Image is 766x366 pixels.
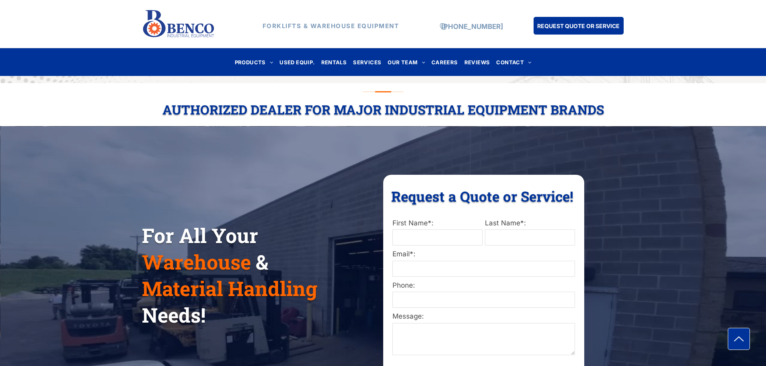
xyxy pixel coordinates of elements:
a: CONTACT [493,57,534,67]
a: USED EQUIP. [276,57,318,67]
a: REVIEWS [461,57,493,67]
span: Material Handling [142,275,317,302]
span: For All Your [142,222,258,249]
a: OUR TEAM [384,57,428,67]
label: First Name*: [392,218,483,229]
span: & [256,249,268,275]
span: Request a Quote or Service! [391,187,573,205]
a: RENTALS [318,57,350,67]
a: REQUEST QUOTE OR SERVICE [534,17,624,35]
strong: FORKLIFTS & WAREHOUSE EQUIPMENT [263,22,399,30]
label: Last Name*: [485,218,575,229]
label: Email*: [392,249,575,260]
label: Phone: [392,280,575,291]
span: REQUEST QUOTE OR SERVICE [537,18,620,33]
a: CAREERS [428,57,461,67]
a: PRODUCTS [232,57,277,67]
a: SERVICES [350,57,384,67]
span: Needs! [142,302,205,328]
span: Warehouse [142,249,251,275]
span: Authorized Dealer For Major Industrial Equipment Brands [162,101,604,118]
label: Message: [392,311,575,322]
a: [PHONE_NUMBER] [441,22,503,31]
